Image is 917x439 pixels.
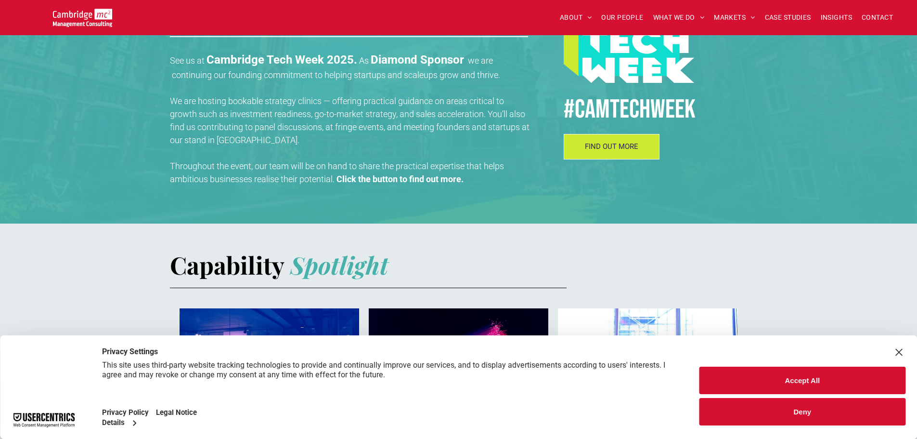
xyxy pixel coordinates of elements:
[555,10,597,25] a: ABOUT
[290,249,388,281] strong: Spotlight
[336,174,464,184] strong: Click the button to find out more.
[760,10,816,25] a: CASE STUDIES
[207,53,357,67] strong: Cambridge Tech Week 2025.
[371,53,464,67] strong: Diamond Sponsor
[170,55,205,66] span: See us at
[170,249,284,281] strong: Capability
[648,10,710,25] a: WHAT WE DO
[359,55,369,66] span: As
[585,142,638,151] span: FIND OUT MORE
[468,55,493,66] span: we are
[170,96,530,145] span: We are hosting bookable strategy clinics — offering practical guidance on areas critical to growt...
[564,93,696,126] span: #CamTECHWEEK
[816,10,857,25] a: INSIGHTS
[172,70,500,80] span: continuing our founding commitment to helping startups and scaleups grow and thrive.
[170,161,504,184] span: Throughout the event, our team will be on hand to share the practical expertise that helps ambiti...
[53,10,112,20] a: Your Business Transformed | Cambridge Management Consulting
[369,308,548,405] a: Fibre optic cable fibres lit up in neon colours on a black background
[558,308,737,405] a: Two women sitting opposite each other in comfy office chairs working on laptops. Huge window fill...
[709,10,760,25] a: MARKETS
[857,10,898,25] a: CONTACT
[53,9,112,27] img: Go to Homepage
[564,134,660,160] a: FIND OUT MORE
[596,10,648,25] a: OUR PEOPLE
[180,308,359,405] a: Late night office behind glass with people working on laptops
